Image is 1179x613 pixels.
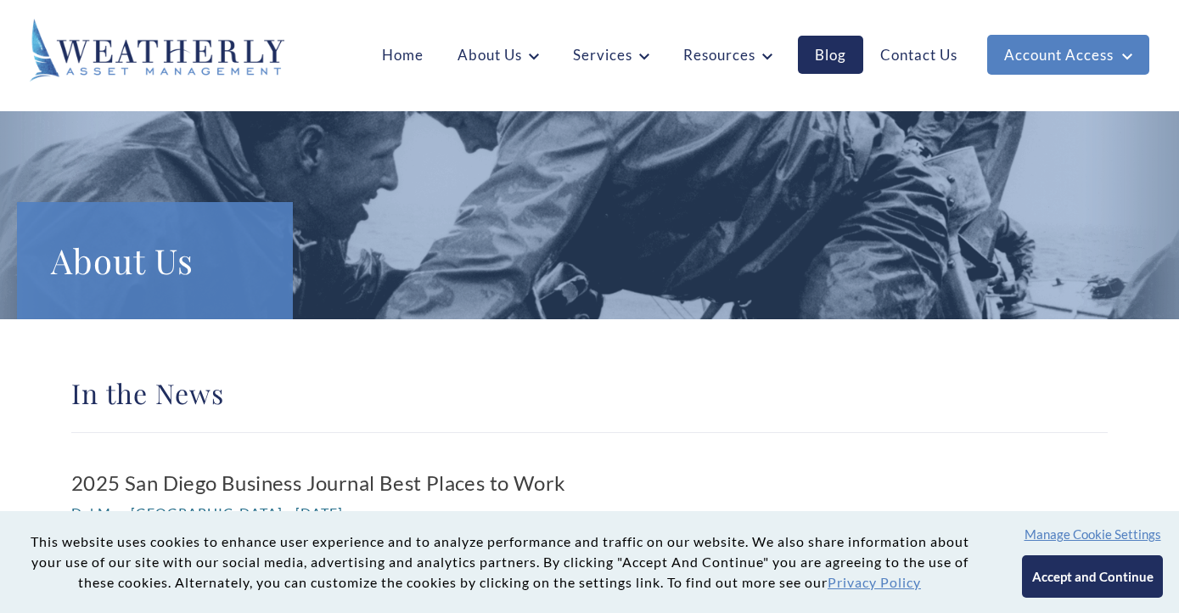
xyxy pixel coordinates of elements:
p: This website uses cookies to enhance user experience and to analyze performance and traffic on ou... [14,531,985,593]
a: 2025 San Diego Business Journal Best Places to Work [71,468,1108,498]
h1: About Us [51,236,259,285]
a: Services [556,36,666,74]
a: Privacy Policy [828,574,921,590]
h2: In the News [71,376,1108,410]
a: Account Access [987,35,1149,75]
button: Accept and Continue [1022,555,1162,598]
button: Manage Cookie Settings [1025,526,1161,542]
p: Del Mar, [GEOGRAPHIC_DATA] - [DATE] [71,503,1108,523]
a: Resources [666,36,789,74]
a: Contact Us [863,36,974,74]
a: Blog [798,36,863,74]
img: Weatherly [30,19,284,82]
a: About Us [441,36,556,74]
a: Home [365,36,441,74]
